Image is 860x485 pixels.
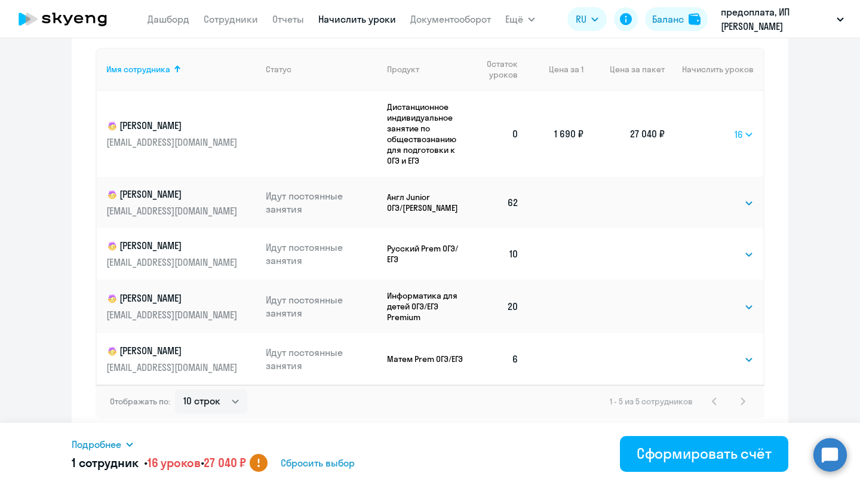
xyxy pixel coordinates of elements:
button: Ещё [505,7,535,31]
td: 62 [468,177,529,228]
p: Идут постоянные занятия [266,241,378,267]
p: Дистанционное индивидуальное занятие по обществознанию для подготовки к ОГЭ и ЕГЭ [387,102,468,166]
p: [EMAIL_ADDRESS][DOMAIN_NAME] [106,204,240,217]
p: Русский Prem ОГЭ/ЕГЭ [387,243,468,265]
td: 10 [468,228,529,280]
img: balance [689,13,701,25]
div: Статус [266,64,291,75]
td: 20 [468,280,529,333]
a: Сотрудники [204,13,258,25]
p: [PERSON_NAME] [106,188,240,202]
p: Идут постоянные занятия [266,293,378,320]
div: Статус [266,64,378,75]
a: child[PERSON_NAME][EMAIL_ADDRESS][DOMAIN_NAME] [106,119,256,149]
td: 6 [468,333,529,385]
img: child [106,240,118,252]
button: RU [567,7,607,31]
img: child [106,345,118,357]
button: Сформировать счёт [620,436,788,472]
span: RU [576,12,586,26]
div: Сформировать счёт [637,444,772,463]
span: Остаток уроков [477,59,518,80]
p: предоплата, ИП [PERSON_NAME] [721,5,832,33]
th: Цена за пакет [583,48,665,91]
button: Балансbalance [645,7,708,31]
p: [EMAIL_ADDRESS][DOMAIN_NAME] [106,136,240,149]
a: Дашборд [148,13,189,25]
a: Отчеты [272,13,304,25]
div: Баланс [652,12,684,26]
p: Идут постоянные занятия [266,189,378,216]
a: child[PERSON_NAME][EMAIL_ADDRESS][DOMAIN_NAME] [106,239,256,269]
p: [PERSON_NAME] [106,119,240,133]
img: child [106,293,118,305]
a: child[PERSON_NAME][EMAIL_ADDRESS][DOMAIN_NAME] [106,291,256,321]
p: Информатика для детей ОГЭ/ЕГЭ Premium [387,290,468,323]
span: 1 - 5 из 5 сотрудников [610,396,693,407]
td: 1 690 ₽ [529,91,583,177]
th: Цена за 1 [529,48,583,91]
h5: 1 сотрудник • • [72,455,246,471]
a: Начислить уроки [318,13,396,25]
span: Отображать по: [110,396,170,407]
a: child[PERSON_NAME][EMAIL_ADDRESS][DOMAIN_NAME] [106,344,256,374]
td: 27 040 ₽ [583,91,665,177]
div: Остаток уроков [477,59,529,80]
div: Продукт [387,64,468,75]
span: Ещё [505,12,523,26]
div: Продукт [387,64,419,75]
a: child[PERSON_NAME][EMAIL_ADDRESS][DOMAIN_NAME] [106,188,256,217]
span: 16 уроков [148,455,201,470]
div: Имя сотрудника [106,64,256,75]
a: Документооборот [410,13,491,25]
td: 0 [468,91,529,177]
img: child [106,120,118,132]
th: Начислить уроков [665,48,763,91]
span: Подробнее [72,437,121,452]
p: [PERSON_NAME] [106,344,240,358]
p: [EMAIL_ADDRESS][DOMAIN_NAME] [106,308,240,321]
p: Англ Junior ОГЭ/[PERSON_NAME] [387,192,468,213]
p: Матем Prem ОГЭ/ЕГЭ [387,354,468,364]
p: Идут постоянные занятия [266,346,378,372]
div: Имя сотрудника [106,64,170,75]
p: [PERSON_NAME] [106,291,240,306]
p: [EMAIL_ADDRESS][DOMAIN_NAME] [106,361,240,374]
img: child [106,189,118,201]
span: 27 040 ₽ [204,455,246,470]
p: [PERSON_NAME] [106,239,240,253]
p: [EMAIL_ADDRESS][DOMAIN_NAME] [106,256,240,269]
span: Сбросить выбор [281,456,355,470]
button: предоплата, ИП [PERSON_NAME] [715,5,850,33]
